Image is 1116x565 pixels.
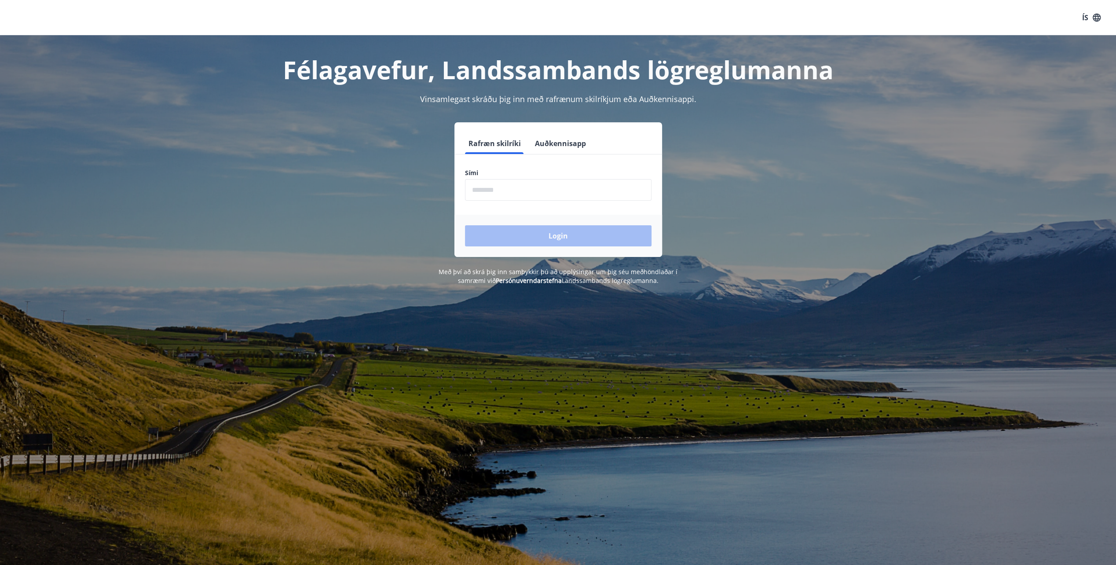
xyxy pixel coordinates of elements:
span: Vinsamlegast skráðu þig inn með rafrænum skilríkjum eða Auðkennisappi. [420,94,696,104]
button: Auðkennisapp [531,133,589,154]
span: Með því að skrá þig inn samþykkir þú að upplýsingar um þig séu meðhöndlaðar í samræmi við Landssa... [439,268,677,285]
label: Sími [465,169,651,177]
button: ÍS [1077,10,1105,26]
h1: Félagavefur, Landssambands lögreglumanna [252,53,864,86]
button: Rafræn skilríki [465,133,524,154]
a: Persónuverndarstefna [496,276,562,285]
